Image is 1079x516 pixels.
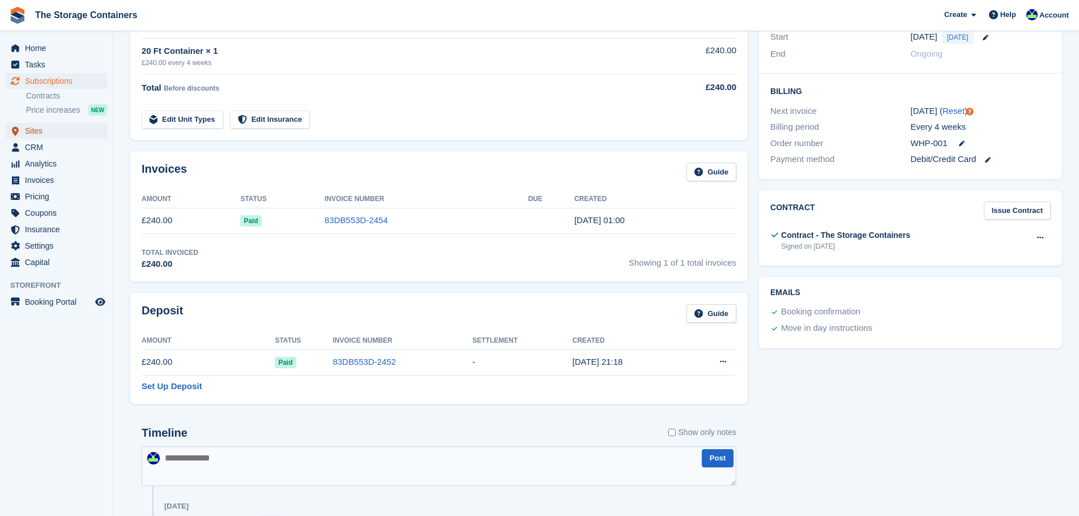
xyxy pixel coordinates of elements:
[25,189,93,204] span: Pricing
[332,332,472,350] th: Invoice Number
[770,153,910,166] div: Payment method
[142,45,645,58] div: 20 Ft Container × 1
[942,106,965,116] a: Reset
[230,110,310,129] a: Edit Insurance
[26,105,80,116] span: Price increases
[6,172,107,188] a: menu
[31,6,142,24] a: The Storage Containers
[1026,9,1038,20] img: Stacy Williams
[911,153,1051,166] div: Debit/Credit Card
[6,156,107,172] a: menu
[142,58,645,68] div: £240.00 every 4 weeks
[645,81,736,94] div: £240.00
[6,57,107,73] a: menu
[668,427,736,438] label: Show only notes
[702,449,733,468] button: Post
[25,172,93,188] span: Invoices
[6,254,107,270] a: menu
[668,427,676,438] input: Show only notes
[572,357,622,366] time: 2025-09-28 20:18:21 UTC
[911,137,948,150] span: WHP-001
[770,288,1051,297] h2: Emails
[1039,10,1069,21] span: Account
[574,190,736,208] th: Created
[911,49,943,58] span: Ongoing
[142,83,161,92] span: Total
[25,238,93,254] span: Settings
[25,156,93,172] span: Analytics
[142,110,223,129] a: Edit Unit Types
[965,106,975,117] div: Tooltip anchor
[142,349,275,375] td: £240.00
[142,163,187,181] h2: Invoices
[770,105,910,118] div: Next invoice
[142,190,240,208] th: Amount
[984,202,1051,220] a: Issue Contract
[25,123,93,139] span: Sites
[911,105,1051,118] div: [DATE] ( )
[9,7,26,24] img: stora-icon-8386f47178a22dfd0bd8f6a31ec36ba5ce8667c1dd55bd0f319d3a0aa187defe.svg
[472,332,573,350] th: Settlement
[240,190,325,208] th: Status
[25,139,93,155] span: CRM
[6,205,107,221] a: menu
[325,190,528,208] th: Invoice Number
[770,31,910,44] div: Start
[142,248,198,258] div: Total Invoiced
[629,248,736,271] span: Showing 1 of 1 total invoices
[25,73,93,89] span: Subscriptions
[25,294,93,310] span: Booking Portal
[275,357,296,368] span: Paid
[25,221,93,237] span: Insurance
[574,215,625,225] time: 2025-09-29 00:00:55 UTC
[142,258,198,271] div: £240.00
[6,221,107,237] a: menu
[164,84,219,92] span: Before discounts
[781,229,910,241] div: Contract - The Storage Containers
[770,121,910,134] div: Billing period
[770,85,1051,96] h2: Billing
[240,215,261,227] span: Paid
[1000,9,1016,20] span: Help
[6,123,107,139] a: menu
[645,38,736,74] td: £240.00
[25,254,93,270] span: Capital
[25,57,93,73] span: Tasks
[25,205,93,221] span: Coupons
[686,163,736,181] a: Guide
[911,121,1051,134] div: Every 4 weeks
[25,40,93,56] span: Home
[944,9,967,20] span: Create
[147,452,160,464] img: Stacy Williams
[142,332,275,350] th: Amount
[325,215,388,225] a: 83DB553D-2454
[332,357,396,366] a: 83DB553D-2452
[142,380,202,393] a: Set Up Deposit
[781,241,910,251] div: Signed on [DATE]
[6,40,107,56] a: menu
[93,295,107,309] a: Preview store
[686,304,736,323] a: Guide
[26,104,107,116] a: Price increases NEW
[781,322,872,335] div: Move in day instructions
[572,332,683,350] th: Created
[942,31,974,44] span: [DATE]
[142,208,240,233] td: £240.00
[275,332,332,350] th: Status
[142,427,187,440] h2: Timeline
[6,73,107,89] a: menu
[88,104,107,116] div: NEW
[528,190,574,208] th: Due
[6,238,107,254] a: menu
[911,31,937,44] time: 2025-09-29 00:00:00 UTC
[26,91,107,101] a: Contracts
[770,202,815,220] h2: Contract
[472,349,573,375] td: -
[6,189,107,204] a: menu
[770,137,910,150] div: Order number
[10,280,113,291] span: Storefront
[770,48,910,61] div: End
[6,294,107,310] a: menu
[142,304,183,323] h2: Deposit
[6,139,107,155] a: menu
